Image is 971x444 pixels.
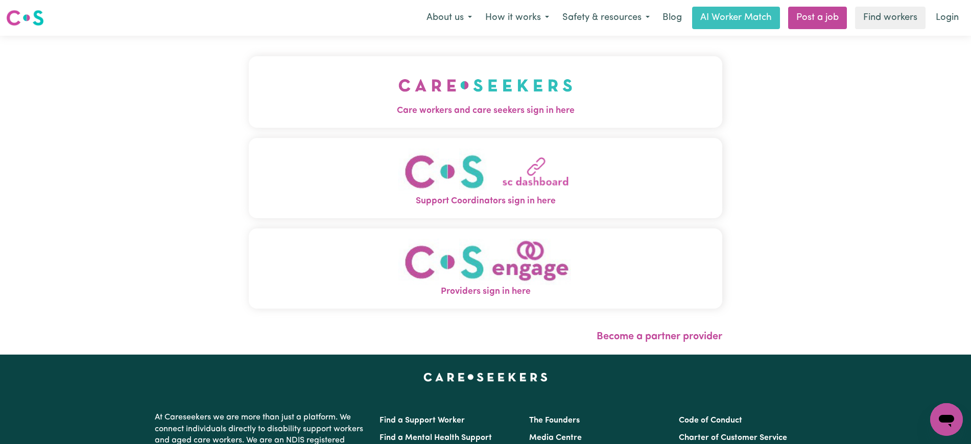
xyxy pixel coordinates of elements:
a: The Founders [529,416,580,425]
span: Care workers and care seekers sign in here [249,104,722,118]
iframe: Button to launch messaging window [930,403,963,436]
a: Blog [656,7,688,29]
a: Charter of Customer Service [679,434,787,442]
button: How it works [479,7,556,29]
a: Become a partner provider [597,332,722,342]
a: Post a job [788,7,847,29]
a: Careseekers home page [423,373,548,381]
button: Care workers and care seekers sign in here [249,56,722,128]
span: Providers sign in here [249,285,722,298]
a: Code of Conduct [679,416,742,425]
button: Safety & resources [556,7,656,29]
a: Login [930,7,965,29]
button: Support Coordinators sign in here [249,138,722,218]
a: Find a Support Worker [380,416,465,425]
a: Find workers [855,7,926,29]
a: AI Worker Match [692,7,780,29]
a: Media Centre [529,434,582,442]
button: Providers sign in here [249,228,722,309]
button: About us [420,7,479,29]
span: Support Coordinators sign in here [249,195,722,208]
a: Careseekers logo [6,6,44,30]
img: Careseekers logo [6,9,44,27]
